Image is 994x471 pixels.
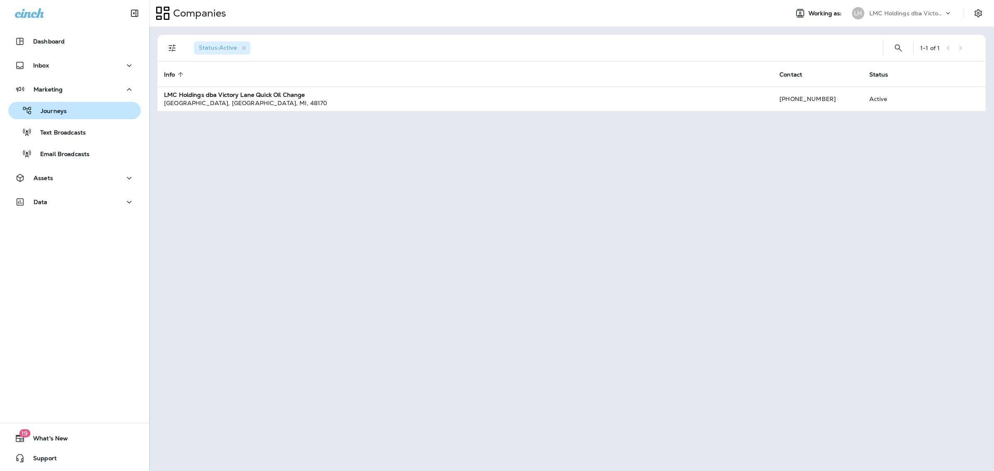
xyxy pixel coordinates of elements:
div: 1 - 1 of 1 [920,45,940,51]
button: Journeys [8,102,141,119]
p: LMC Holdings dba Victory Lane Quick Oil Change [869,10,944,17]
strong: LMC Holdings dba Victory Lane Quick Oil Change [164,91,305,99]
div: LH [852,7,864,19]
span: Contact [779,71,802,78]
span: Status [869,71,899,78]
button: Settings [971,6,986,21]
p: Journeys [32,108,67,115]
span: Status : Active [199,44,237,51]
td: [PHONE_NUMBER] [773,87,863,111]
p: Companies [170,7,226,19]
button: Filters [164,40,181,56]
span: 19 [19,429,30,437]
div: Status:Active [194,41,251,55]
span: Info [164,71,186,78]
button: Assets [8,170,141,186]
button: Marketing [8,81,141,98]
p: Assets [34,175,53,181]
span: Status [869,71,888,78]
p: Inbox [33,62,49,69]
span: Working as: [808,10,844,17]
span: What's New [25,435,68,445]
p: Marketing [34,86,63,93]
button: 19What's New [8,430,141,447]
p: Data [34,199,48,205]
button: Support [8,450,141,466]
p: Text Broadcasts [32,129,86,137]
span: Info [164,71,175,78]
span: Support [25,455,57,465]
div: [GEOGRAPHIC_DATA] , [GEOGRAPHIC_DATA] , MI , 48170 [164,99,766,107]
p: Email Broadcasts [32,151,89,159]
button: Inbox [8,57,141,74]
p: Dashboard [33,38,65,45]
button: Data [8,194,141,210]
button: Email Broadcasts [8,145,141,162]
span: Contact [779,71,813,78]
button: Text Broadcasts [8,123,141,141]
button: Dashboard [8,33,141,50]
td: Active [863,87,924,111]
button: Collapse Sidebar [123,5,146,22]
button: Search Companies [890,40,907,56]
